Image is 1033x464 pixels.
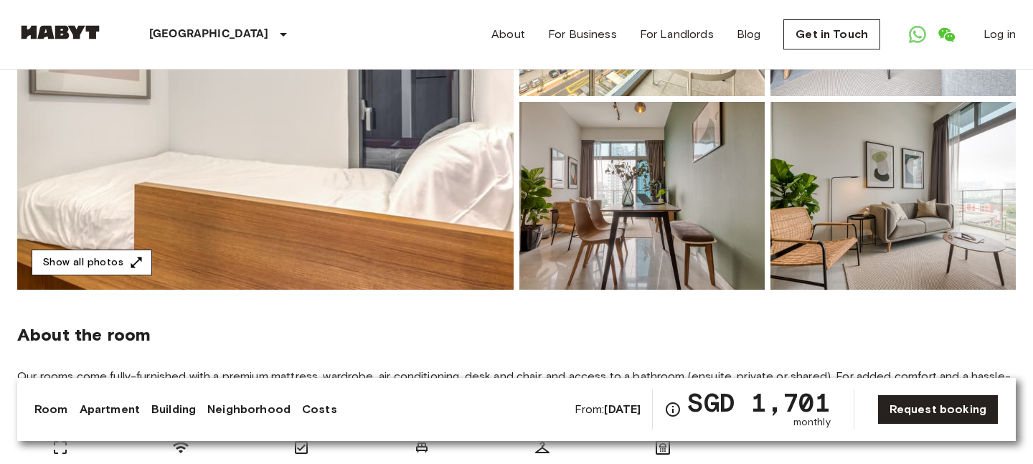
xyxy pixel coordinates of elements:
[151,401,196,418] a: Building
[575,402,641,417] span: From:
[17,369,1016,416] span: Our rooms come fully-furnished with a premium mattress, wardrobe, air conditioning, desk and chai...
[783,19,880,49] a: Get in Touch
[17,324,1016,346] span: About the room
[793,415,831,430] span: monthly
[770,102,1016,290] img: Picture of unit SG-01-116-001-03
[737,26,761,43] a: Blog
[548,26,617,43] a: For Business
[491,26,525,43] a: About
[302,401,337,418] a: Costs
[34,401,68,418] a: Room
[903,20,932,49] a: Open WhatsApp
[604,402,641,416] b: [DATE]
[80,401,140,418] a: Apartment
[687,389,830,415] span: SGD 1,701
[207,401,291,418] a: Neighborhood
[32,250,152,276] button: Show all photos
[877,394,999,425] a: Request booking
[519,102,765,290] img: Picture of unit SG-01-116-001-03
[932,20,961,49] a: Open WeChat
[640,26,714,43] a: For Landlords
[984,26,1016,43] a: Log in
[149,26,269,43] p: [GEOGRAPHIC_DATA]
[17,25,103,39] img: Habyt
[664,401,681,418] svg: Check cost overview for full price breakdown. Please note that discounts apply to new joiners onl...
